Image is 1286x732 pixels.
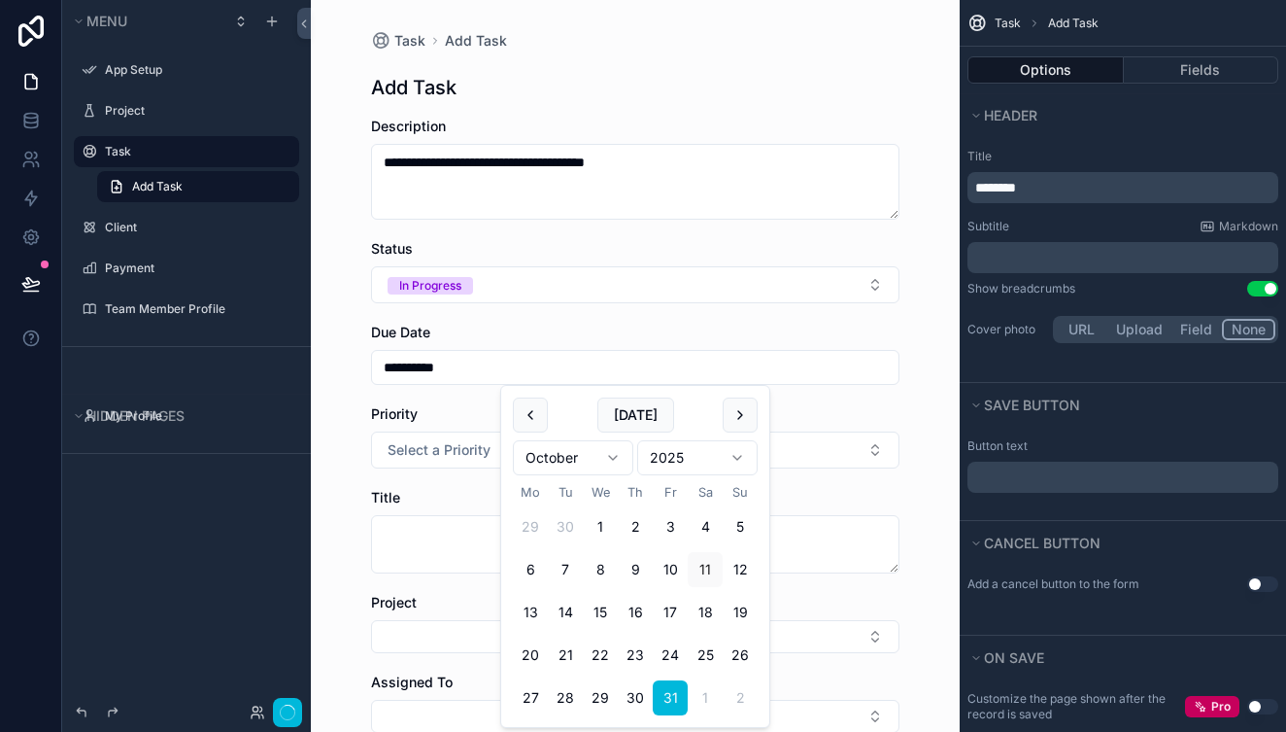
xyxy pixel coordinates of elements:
button: Save button [967,392,1267,419]
label: Task [105,144,288,159]
button: Today, Saturday, 11 October 2025 [688,552,723,587]
button: Upload [1107,319,1171,340]
button: Tuesday, 21 October 2025 [548,638,583,673]
button: Tuesday, 28 October 2025 [548,680,583,715]
span: Status [371,240,413,257]
span: Save button [984,397,1080,413]
span: Priority [371,405,418,422]
label: App Setup [105,62,288,78]
a: Add Task [97,171,299,202]
th: Friday [653,483,688,502]
button: Wednesday, 22 October 2025 [583,638,618,673]
a: Add Task [445,31,507,51]
label: Customize the page shown after the record is saved [967,691,1185,722]
button: Select Button [371,266,899,303]
button: Hidden pages [70,402,291,430]
button: Friday, 17 October 2025 [653,595,688,630]
span: Header [984,107,1037,123]
th: Saturday [688,483,723,502]
div: Show breadcrumbs [967,281,1075,296]
button: Cancel button [967,530,1267,557]
button: Wednesday, 1 October 2025 [583,509,618,544]
span: Task [394,31,425,51]
button: Friday, 10 October 2025 [653,552,688,587]
label: Title [967,149,1278,164]
div: scrollable content [967,242,1278,273]
label: Cover photo [967,322,1045,337]
th: Monday [513,483,548,502]
button: Thursday, 9 October 2025 [618,552,653,587]
button: Saturday, 25 October 2025 [688,638,723,673]
button: Sunday, 12 October 2025 [723,552,758,587]
th: Wednesday [583,483,618,502]
span: Due Date [371,324,430,340]
button: Wednesday, 15 October 2025 [583,595,618,630]
span: Select a Priority [388,440,491,460]
span: Project [371,594,417,610]
button: Thursday, 16 October 2025 [618,595,653,630]
table: October 2025 [513,483,758,715]
button: Options [967,56,1124,84]
button: Thursday, 23 October 2025 [618,638,653,673]
span: Assigned To [371,674,453,690]
div: scrollable content [967,172,1278,203]
button: Tuesday, 30 September 2025 [548,509,583,544]
button: Select Button [371,432,899,469]
button: Monday, 29 September 2025 [513,509,548,544]
button: Field [1171,319,1223,340]
span: Cancel button [984,535,1100,551]
label: Payment [105,261,288,276]
h1: Add Task [371,74,457,101]
button: Select Button [371,620,899,653]
button: On save [967,645,1267,672]
span: Menu [86,13,127,29]
button: Monday, 27 October 2025 [513,680,548,715]
button: Monday, 6 October 2025 [513,552,548,587]
button: Thursday, 2 October 2025 [618,509,653,544]
label: Button text [967,438,1028,454]
a: Task [371,31,425,51]
th: Sunday [723,483,758,502]
button: Sunday, 19 October 2025 [723,595,758,630]
button: Tuesday, 14 October 2025 [548,595,583,630]
label: Add a cancel button to the form [967,576,1139,592]
button: URL [1056,319,1107,340]
button: Saturday, 18 October 2025 [688,595,723,630]
label: Subtitle [967,219,1009,234]
div: In Progress [399,277,461,295]
span: Task [995,16,1021,31]
button: Fields [1124,56,1279,84]
label: Client [105,220,288,235]
button: Monday, 13 October 2025 [513,595,548,630]
button: None [1222,319,1275,340]
span: Markdown [1219,219,1278,234]
span: Add Task [1048,16,1099,31]
span: Description [371,118,446,134]
button: Menu [70,8,221,35]
label: My Profile [105,408,288,424]
div: scrollable content [967,462,1278,493]
label: Team Member Profile [105,301,288,317]
button: Saturday, 1 November 2025 [688,680,723,715]
button: Wednesday, 8 October 2025 [583,552,618,587]
button: Thursday, 30 October 2025 [618,680,653,715]
button: [DATE] [597,398,674,433]
button: Sunday, 26 October 2025 [723,638,758,673]
th: Thursday [618,483,653,502]
button: Tuesday, 7 October 2025 [548,552,583,587]
a: Markdown [1200,219,1278,234]
span: Title [371,489,400,505]
span: Pro [1211,699,1231,715]
label: Project [105,103,288,119]
button: Wednesday, 29 October 2025 [583,680,618,715]
button: Friday, 31 October 2025, selected [653,680,688,715]
button: Sunday, 5 October 2025 [723,509,758,544]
